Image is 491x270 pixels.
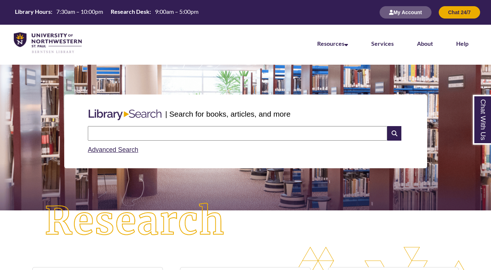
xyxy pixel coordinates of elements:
a: Chat 24/7 [439,9,480,15]
a: About [417,40,433,47]
th: Research Desk: [108,8,152,16]
th: Library Hours: [12,8,53,16]
a: Services [371,40,394,47]
span: 7:30am – 10:00pm [56,8,103,15]
a: Hours Today [12,8,201,17]
a: Help [456,40,469,47]
a: Resources [317,40,348,47]
a: My Account [380,9,431,15]
button: Chat 24/7 [439,6,480,19]
a: Advanced Search [88,146,138,153]
img: UNWSP Library Logo [14,32,82,54]
img: Research [25,183,246,260]
button: My Account [380,6,431,19]
img: Libary Search [85,106,165,123]
i: Search [387,126,401,141]
span: 9:00am – 5:00pm [155,8,199,15]
p: | Search for books, articles, and more [165,108,290,120]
